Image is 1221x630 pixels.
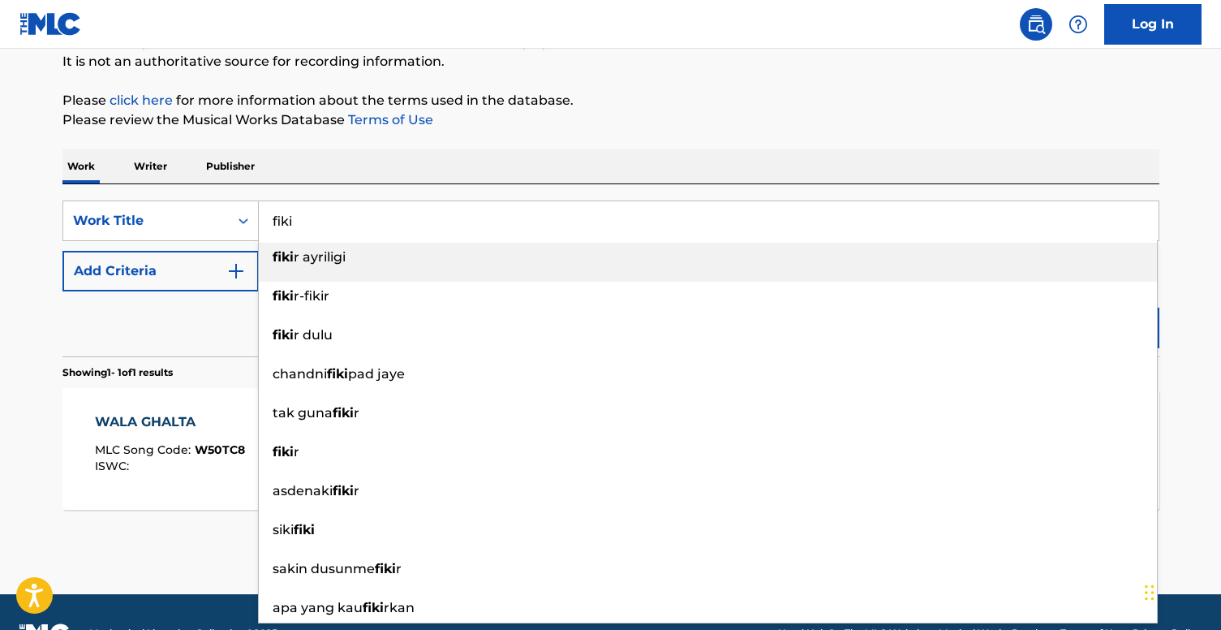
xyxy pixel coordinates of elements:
[294,327,333,343] span: r dulu
[354,483,359,498] span: r
[1062,8,1094,41] div: Help
[226,261,246,281] img: 9d2ae6d4665cec9f34b9.svg
[375,561,396,576] strong: fiki
[129,149,172,183] p: Writer
[273,600,363,615] span: apa yang kau
[333,483,354,498] strong: fiki
[62,388,1159,510] a: WALA GHALTAMLC Song Code:W50TC8ISWC:Writers (1)[PERSON_NAME]Recording Artists (11)[PERSON_NAME],[...
[1026,15,1046,34] img: search
[294,249,346,265] span: r ayriligi
[273,405,333,421] span: tak guna
[273,288,294,304] strong: fiki
[62,149,100,183] p: Work
[62,201,1159,356] form: Search Form
[273,249,294,265] strong: fiki
[95,442,195,457] span: MLC Song Code :
[327,366,348,382] strong: fiki
[1020,8,1052,41] a: Public Search
[273,522,294,537] span: siki
[95,412,245,432] div: WALA GHALTA
[1104,4,1202,45] a: Log In
[294,522,315,537] strong: fiki
[62,251,259,291] button: Add Criteria
[110,93,173,108] a: click here
[195,442,245,457] span: W50TC8
[348,366,405,382] span: pad jaye
[273,483,333,498] span: asdenaki
[273,561,375,576] span: sakin dusunme
[95,459,133,473] span: ISWC :
[396,561,402,576] span: r
[62,365,173,380] p: Showing 1 - 1 of 1 results
[62,110,1159,130] p: Please review the Musical Works Database
[62,91,1159,110] p: Please for more information about the terms used in the database.
[333,405,354,421] strong: fiki
[345,112,433,127] a: Terms of Use
[273,327,294,343] strong: fiki
[1145,568,1154,617] div: Drag
[384,600,415,615] span: rkan
[363,600,384,615] strong: fiki
[19,12,82,36] img: MLC Logo
[62,52,1159,71] p: It is not an authoritative source for recording information.
[201,149,260,183] p: Publisher
[1068,15,1088,34] img: help
[294,444,299,460] span: r
[273,444,294,460] strong: fiki
[1140,552,1221,630] iframe: Chat Widget
[273,366,327,382] span: chandni
[354,405,359,421] span: r
[73,211,219,231] div: Work Title
[294,288,329,304] span: r-fikir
